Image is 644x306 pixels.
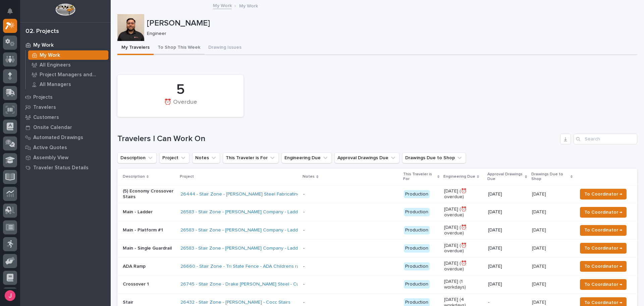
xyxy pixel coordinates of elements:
[488,227,526,233] p: [DATE]
[40,72,106,78] p: Project Managers and Engineers
[532,298,547,305] p: [DATE]
[129,81,232,98] div: 5
[33,42,54,48] p: My Work
[20,92,111,102] a: Projects
[3,289,17,303] button: users-avatar
[117,221,637,239] tr: Main - Platform #126583 - Stair Zone - [PERSON_NAME] Company - Ladder with Platform - Production[...
[117,203,637,221] tr: Main - Ladder26583 - Stair Zone - [PERSON_NAME] Company - Ladder with Platform - Production[DATE]...
[33,145,67,151] p: Active Quotes
[444,279,483,290] p: [DATE] (1 workdays)
[488,246,526,251] p: [DATE]
[117,152,157,163] button: Description
[334,152,399,163] button: Approval Drawings Due
[584,190,622,198] span: To Coordinator →
[403,171,435,183] p: This Traveler is For
[117,275,637,294] tr: Crossover 126745 - Stair Zone - Drake [PERSON_NAME] Steel - Custom Crossovers - Production[DATE] ...
[444,261,483,272] p: [DATE] (⏰ overdue)
[584,226,622,234] span: To Coordinator →
[33,104,56,111] p: Travelers
[488,209,526,215] p: [DATE]
[532,226,547,233] p: [DATE]
[488,300,526,305] p: -
[303,246,305,251] div: -
[584,208,622,216] span: To Coordinator →
[180,264,306,269] a: 26660 - Stair Zone - Tri State Fence - ADA Childrens ramp
[20,112,111,122] a: Customers
[123,227,175,233] p: Main - Platform #1
[404,262,430,271] div: Production
[117,257,637,275] tr: ADA Ramp26660 - Stair Zone - Tri State Fence - ADA Childrens ramp - Production[DATE] (⏰ overdue)[...
[147,18,635,28] p: [PERSON_NAME]
[444,207,483,218] p: [DATE] (⏰ overdue)
[159,152,190,163] button: Project
[204,41,246,55] button: Drawing Issues
[40,62,71,68] p: All Engineers
[20,142,111,152] a: Active Quotes
[180,300,290,305] a: 26432 - Stair Zone - [PERSON_NAME] - Cocc Stairs
[303,300,305,305] div: -
[33,94,53,100] p: Projects
[404,280,430,289] div: Production
[444,243,483,254] p: [DATE] (⏰ overdue)
[584,244,622,252] span: To Coordinator →
[180,173,194,180] p: Project
[25,28,59,35] div: 02. Projects
[580,243,627,254] button: To Coordinator →
[3,4,17,18] button: Notifications
[8,8,17,19] div: Notifications
[404,244,430,253] div: Production
[580,225,627,236] button: To Coordinator →
[402,152,466,163] button: Drawings Due to Shop
[303,209,305,215] div: -
[404,190,430,199] div: Production
[20,163,111,173] a: Traveler Status Details
[574,134,637,144] input: Search
[532,262,547,269] p: [DATE]
[117,239,637,257] tr: Main - Single Guardrail26583 - Stair Zone - [PERSON_NAME] Company - Ladder with Platform - Produc...
[123,209,175,215] p: Main - Ladder
[532,190,547,197] p: [DATE]
[33,165,89,171] p: Traveler Status Details
[20,40,111,50] a: My Work
[33,135,83,141] p: Automated Drawings
[444,188,483,200] p: [DATE] (⏰ overdue)
[404,208,430,216] div: Production
[154,41,204,55] button: To Shop This Week
[580,207,627,218] button: To Coordinator →
[443,173,475,180] p: Engineering Due
[129,99,232,113] div: ⏰ Overdue
[223,152,279,163] button: This Traveler is For
[147,31,632,37] p: Engineer
[487,171,523,183] p: Approval Drawings Due
[580,261,627,272] button: To Coordinator →
[303,173,315,180] p: Notes
[180,227,331,233] a: 26583 - Stair Zone - [PERSON_NAME] Company - Ladder with Platform
[281,152,332,163] button: Engineering Due
[180,246,331,251] a: 26583 - Stair Zone - [PERSON_NAME] Company - Ladder with Platform
[192,152,220,163] button: Notes
[26,50,111,60] a: My Work
[40,52,60,58] p: My Work
[26,60,111,70] a: All Engineers
[532,244,547,251] p: [DATE]
[180,281,336,287] a: 26745 - Stair Zone - Drake [PERSON_NAME] Steel - Custom Crossovers
[239,2,258,9] p: My Work
[26,80,111,89] a: All Managers
[180,191,373,197] a: 26444 - Stair Zone - [PERSON_NAME] Steel Fabricating Corp - Recreation Center Project
[117,185,637,203] tr: (5) Economy Crossover Stairs26444 - Stair Zone - [PERSON_NAME] Steel Fabricating Corp - Recreatio...
[488,264,526,269] p: [DATE]
[33,155,68,161] p: Assembly View
[303,281,305,287] div: -
[444,225,483,236] p: [DATE] (⏰ overdue)
[33,115,59,121] p: Customers
[26,70,111,79] a: Project Managers and Engineers
[117,134,557,144] h1: Travelers I Can Work On
[213,1,232,9] a: My Work
[488,281,526,287] p: [DATE]
[117,41,154,55] button: My Travelers
[584,262,622,270] span: To Coordinator →
[33,125,72,131] p: Onsite Calendar
[40,82,71,88] p: All Managers
[532,208,547,215] p: [DATE]
[123,281,175,287] p: Crossover 1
